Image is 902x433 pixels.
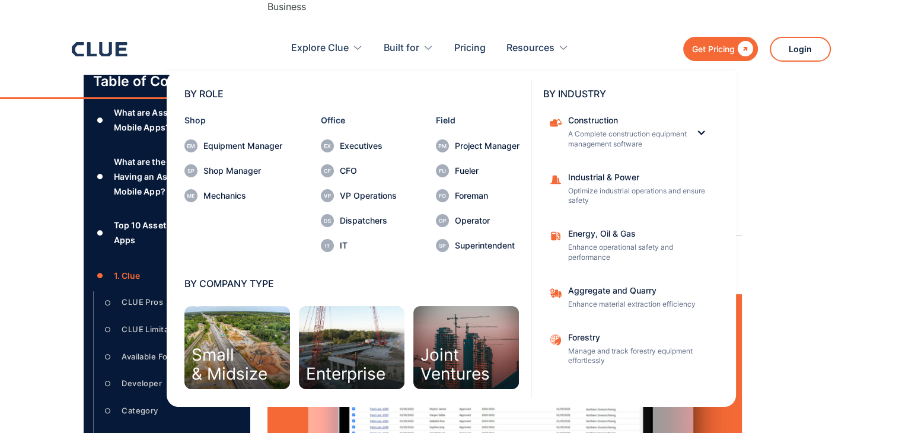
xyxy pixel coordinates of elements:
div: Industrial & Power [568,173,710,182]
a: IT [321,239,397,252]
a: Equipment Manager [184,139,282,152]
a: CFO [321,164,397,177]
div: BY COMPANY TYPE [184,279,519,288]
div: Shop Manager [203,167,282,175]
a: ForestryManage and track forestry equipment effortlessly [543,327,718,372]
a: Enterprise [299,306,404,389]
div: Fueler [455,167,519,175]
div: Resources [506,30,554,67]
a: Foreman [436,189,519,202]
div: Built for [384,30,419,67]
a: Shop Manager [184,164,282,177]
nav: Built for [72,68,831,407]
a: Executives [321,139,397,152]
div: Foreman [455,192,519,200]
img: Aggregate and Quarry [549,286,562,300]
div: Enterprise [306,365,385,383]
img: Construction cone icon [549,173,562,186]
div: Energy, Oil & Gas [568,230,710,238]
div: Resources [506,30,569,67]
div: Shop [184,116,282,125]
div: Superintendent [455,241,519,250]
div: Small & Midsize [192,346,267,383]
a: Dispatchers [321,214,397,227]
a: Project Manager [436,139,519,152]
a: Get Pricing [683,37,758,61]
a: JointVentures [413,306,519,389]
div: Joint Ventures [420,346,490,383]
div: Field [436,116,519,125]
p: Optimize industrial operations and ensure safety [568,186,710,206]
div: Operator [455,216,519,225]
a: Mechanics [184,189,282,202]
div: Equipment Manager [203,142,282,150]
div: Dispatchers [340,216,397,225]
div: ConstructionConstructionA Complete construction equipment management software [543,110,718,155]
div: Get Pricing [692,42,735,56]
div: ○ [101,402,115,420]
p: Enhance operational safety and performance [568,243,710,263]
div:  [735,42,753,56]
a: Aggregate and QuarryEnhance material extraction efficiency [543,281,718,316]
a: Fueler [436,164,519,177]
div: Category [122,403,158,418]
img: Aggregate and Quarry [549,333,562,346]
p: Manage and track forestry equipment effortlessly [568,346,710,367]
a: Superintendent [436,239,519,252]
img: Construction [549,116,562,129]
p: A Complete construction equipment management software [568,129,687,149]
a: Industrial & PowerOptimize industrial operations and ensure safety [543,167,718,212]
div: BY ROLE [184,89,519,98]
a: VP Operations [321,189,397,202]
a: Login [770,37,831,62]
div: VP Operations [340,192,397,200]
div: Explore Clue [291,30,363,67]
div: Executives [340,142,397,150]
a: ○Category [101,402,231,420]
a: Pricing [454,30,486,67]
div: Construction [568,116,687,125]
div: Project Manager [455,142,519,150]
p: Enhance material extraction efficiency [568,300,710,310]
div: BY INDUSTRY [543,89,718,98]
div: CFO [340,167,397,175]
div: IT [340,241,397,250]
div: Explore Clue [291,30,349,67]
div: Mechanics [203,192,282,200]
a: Energy, Oil & GasEnhance operational safety and performance [543,224,718,269]
div: Office [321,116,397,125]
a: Operator [436,214,519,227]
img: fleet fuel icon [549,230,562,243]
div: Forestry [568,333,710,342]
div: Built for [384,30,434,67]
a: Small& Midsize [184,306,290,389]
a: ConstructionA Complete construction equipment management software [543,110,694,155]
div: Aggregate and Quarry [568,286,710,295]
